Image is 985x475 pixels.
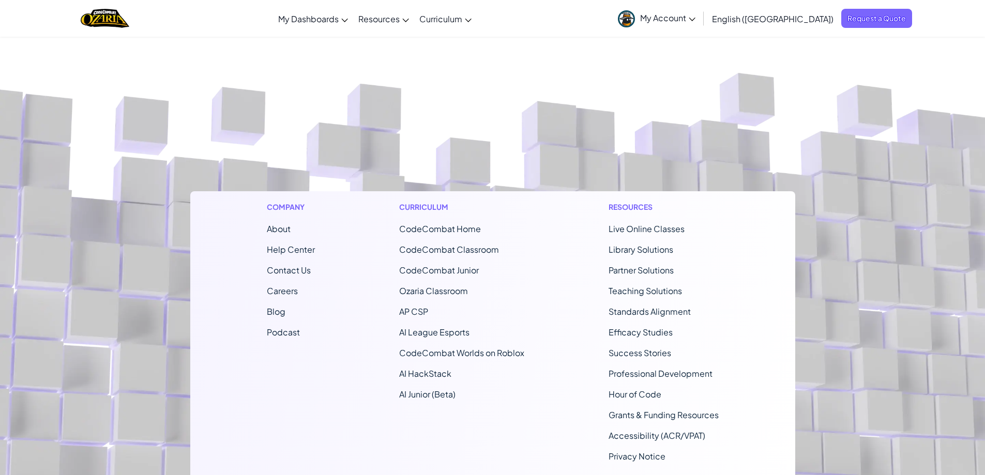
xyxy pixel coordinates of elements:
[267,306,285,317] a: Blog
[609,244,673,255] a: Library Solutions
[399,244,499,255] a: CodeCombat Classroom
[712,13,834,24] span: English ([GEOGRAPHIC_DATA])
[609,389,661,400] a: Hour of Code
[399,306,428,317] a: AP CSP
[399,285,468,296] a: Ozaria Classroom
[609,368,713,379] a: Professional Development
[399,202,524,212] h1: Curriculum
[609,327,673,338] a: Efficacy Studies
[609,451,665,462] a: Privacy Notice
[267,244,315,255] a: Help Center
[358,13,400,24] span: Resources
[609,202,719,212] h1: Resources
[267,327,300,338] a: Podcast
[353,5,414,33] a: Resources
[609,409,719,420] a: Grants & Funding Resources
[399,389,456,400] a: AI Junior (Beta)
[414,5,477,33] a: Curriculum
[267,223,291,234] a: About
[278,13,339,24] span: My Dashboards
[267,202,315,212] h1: Company
[399,368,451,379] a: AI HackStack
[707,5,839,33] a: English ([GEOGRAPHIC_DATA])
[267,265,311,275] span: Contact Us
[841,9,912,28] a: Request a Quote
[81,8,129,29] a: Ozaria by CodeCombat logo
[618,10,635,27] img: avatar
[609,223,685,234] a: Live Online Classes
[609,265,674,275] a: Partner Solutions
[399,265,479,275] a: CodeCombat Junior
[609,347,671,358] a: Success Stories
[81,8,129,29] img: Home
[609,430,705,441] a: Accessibility (ACR/VPAT)
[609,285,682,296] a: Teaching Solutions
[273,5,353,33] a: My Dashboards
[609,306,691,317] a: Standards Alignment
[267,285,298,296] a: Careers
[613,2,701,35] a: My Account
[399,327,469,338] a: AI League Esports
[399,223,481,234] span: CodeCombat Home
[419,13,462,24] span: Curriculum
[640,12,695,23] span: My Account
[399,347,524,358] a: CodeCombat Worlds on Roblox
